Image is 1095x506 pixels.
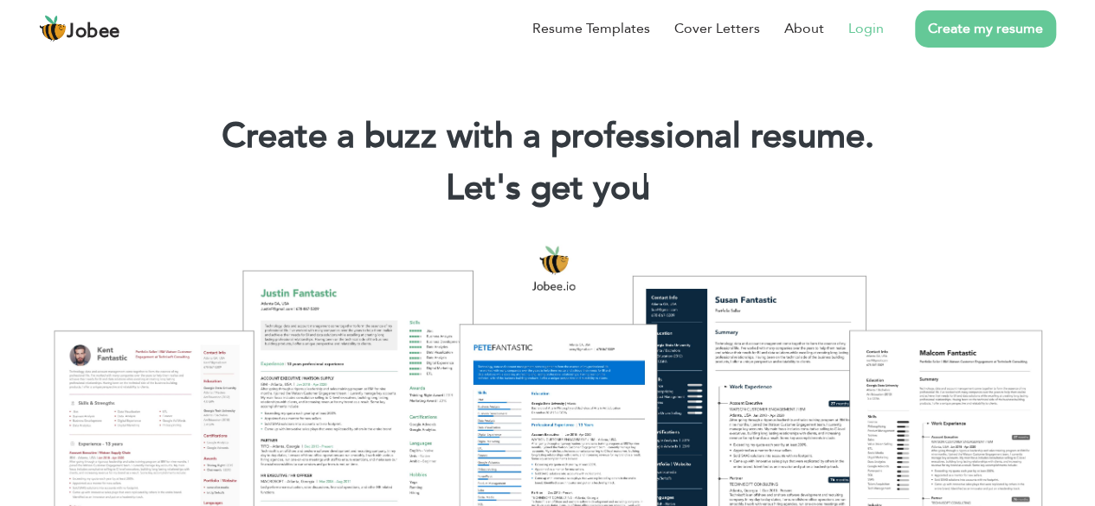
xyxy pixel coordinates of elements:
[39,15,67,42] img: jobee.io
[67,22,120,42] span: Jobee
[641,164,649,212] span: |
[531,164,650,212] span: get you
[26,114,1069,159] h1: Create a buzz with a professional resume.
[915,10,1056,48] a: Create my resume
[532,18,650,39] a: Resume Templates
[848,18,884,39] a: Login
[674,18,760,39] a: Cover Letters
[26,166,1069,211] h2: Let's
[39,15,120,42] a: Jobee
[784,18,824,39] a: About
